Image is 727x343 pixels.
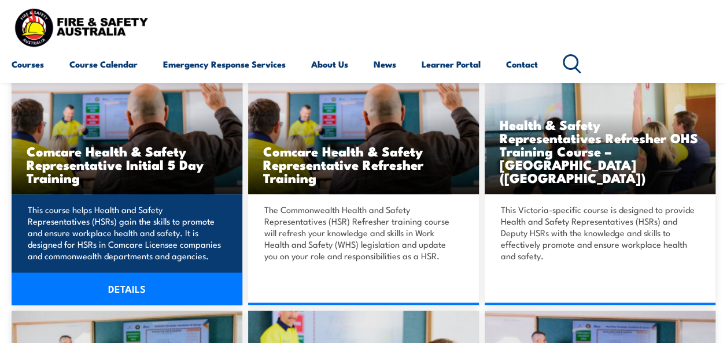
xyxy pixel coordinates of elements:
[311,50,348,78] a: About Us
[28,204,223,262] p: This course helps Health and Safety Representatives (HSRs) gain the skills to promote and ensure ...
[485,65,715,194] img: Health & Safety Representatives Initial OHS Training Course (VIC)
[264,204,459,262] p: The Commonwealth Health and Safety Representatives (HSR) Refresher training course will refresh y...
[248,65,479,194] img: Comcare Health & Safety Representative Initial 5 Day TRAINING
[506,50,538,78] a: Contact
[69,50,138,78] a: Course Calendar
[248,65,479,194] a: Comcare Health & Safety Representative Refresher Training
[501,204,696,262] p: This Victoria-specific course is designed to provide Health and Safety Representatives (HSRs) and...
[12,65,242,194] img: Comcare Health & Safety Representative Initial 5 Day TRAINING
[500,118,700,184] h3: Health & Safety Representatives Refresher OHS Training Course – [GEOGRAPHIC_DATA] ([GEOGRAPHIC_DA...
[163,50,286,78] a: Emergency Response Services
[422,50,481,78] a: Learner Portal
[485,65,715,194] a: Health & Safety Representatives Refresher OHS Training Course – [GEOGRAPHIC_DATA] ([GEOGRAPHIC_DA...
[12,273,242,305] a: DETAILS
[12,50,44,78] a: Courses
[27,144,227,184] h3: Comcare Health & Safety Representative Initial 5 Day Training
[263,144,464,184] h3: Comcare Health & Safety Representative Refresher Training
[374,50,396,78] a: News
[12,65,242,194] a: Comcare Health & Safety Representative Initial 5 Day Training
